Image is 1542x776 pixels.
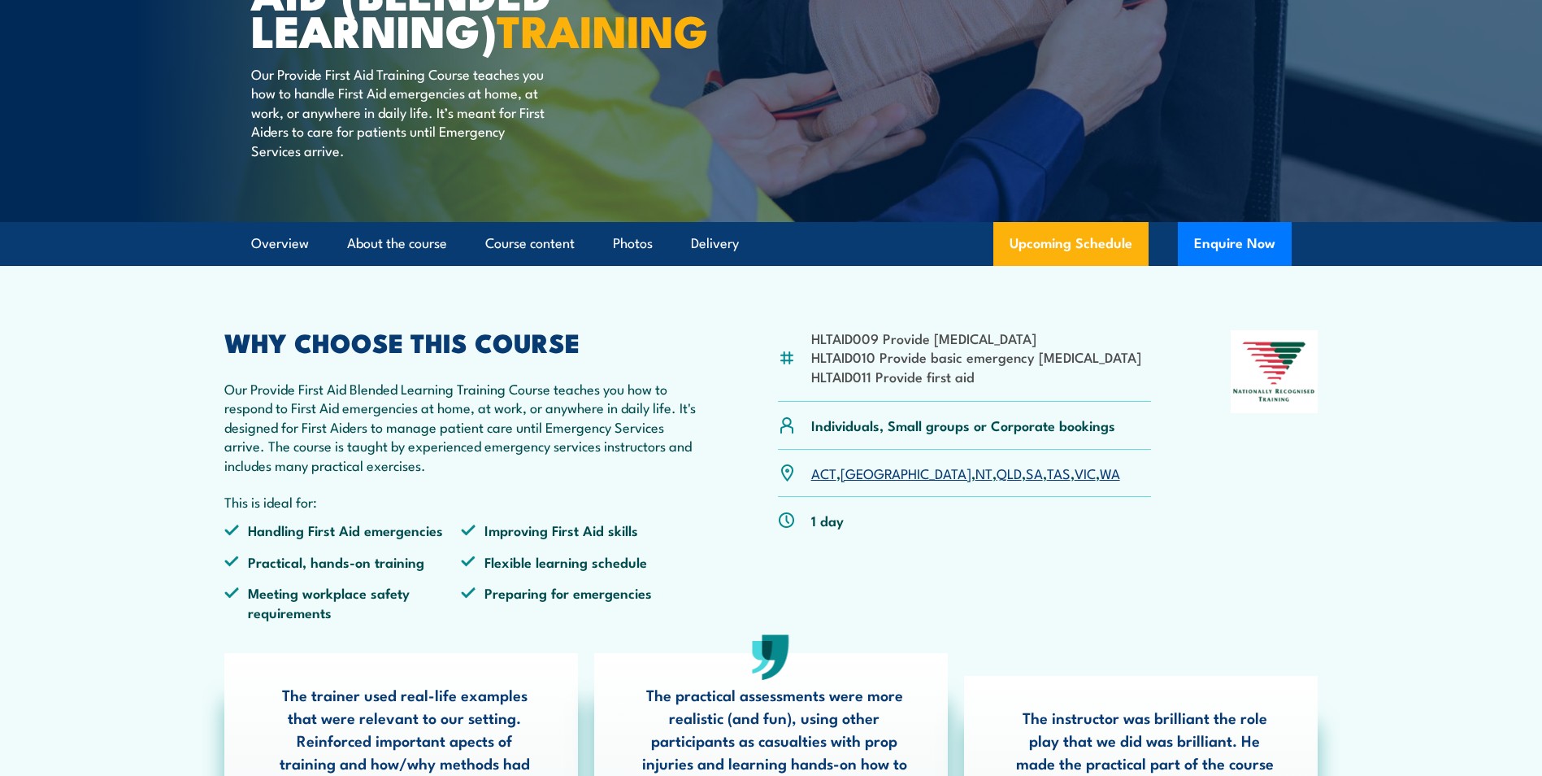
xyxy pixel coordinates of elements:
[251,64,548,159] p: Our Provide First Aid Training Course teaches you how to handle First Aid emergencies at home, at...
[811,416,1115,434] p: Individuals, Small groups or Corporate bookings
[997,463,1022,482] a: QLD
[347,222,447,265] a: About the course
[224,552,462,571] li: Practical, hands-on training
[840,463,971,482] a: [GEOGRAPHIC_DATA]
[461,583,698,621] li: Preparing for emergencies
[224,330,699,353] h2: WHY CHOOSE THIS COURSE
[811,464,1120,482] p: , , , , , , ,
[975,463,993,482] a: NT
[224,521,462,539] li: Handling First Aid emergencies
[461,552,698,571] li: Flexible learning schedule
[485,222,575,265] a: Course content
[251,222,309,265] a: Overview
[461,521,698,539] li: Improving First Aid skills
[1231,330,1318,413] img: Nationally Recognised Training logo.
[993,222,1149,266] a: Upcoming Schedule
[811,463,836,482] a: ACT
[1075,463,1096,482] a: VIC
[1026,463,1043,482] a: SA
[811,511,844,530] p: 1 day
[811,347,1141,366] li: HLTAID010 Provide basic emergency [MEDICAL_DATA]
[613,222,653,265] a: Photos
[691,222,739,265] a: Delivery
[1047,463,1071,482] a: TAS
[811,329,1141,347] li: HLTAID009 Provide [MEDICAL_DATA]
[811,367,1141,386] li: HLTAID011 Provide first aid
[1178,222,1292,266] button: Enquire Now
[1100,463,1120,482] a: WA
[224,583,462,621] li: Meeting workplace safety requirements
[224,492,699,511] p: This is ideal for:
[224,379,699,474] p: Our Provide First Aid Blended Learning Training Course teaches you how to respond to First Aid em...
